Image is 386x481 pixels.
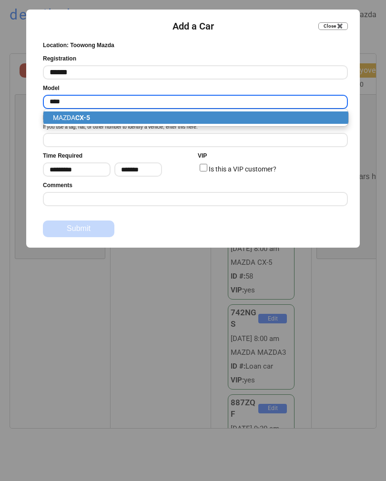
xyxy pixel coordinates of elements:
button: Submit [43,220,114,237]
label: Is this a VIP customer? [209,165,276,173]
strong: CX-5 [75,114,90,121]
div: Location: Toowong Mazda [43,41,114,50]
div: Add a Car [173,20,214,33]
div: Time Required [43,152,82,160]
div: Registration [43,55,76,63]
div: If you use a tag, hat, or other number to identify a vehicle, enter this here. [43,124,198,130]
div: Model [43,84,60,92]
div: VIP [198,152,207,160]
button: Close ✖️ [318,22,348,30]
div: Comments [43,181,72,190]
p: MAZDA [43,111,348,124]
